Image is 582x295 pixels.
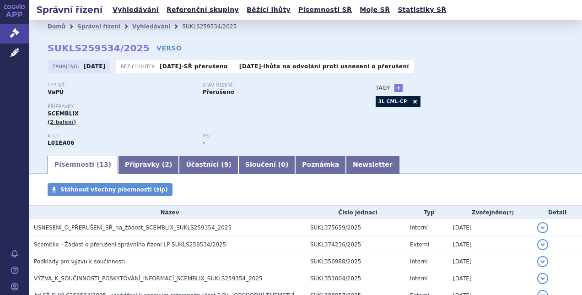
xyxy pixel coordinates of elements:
[48,82,193,88] p: Typ SŘ:
[533,206,582,219] th: Detail
[48,119,76,125] span: (2 balení)
[410,258,428,265] span: Interní
[202,133,348,139] p: RS:
[179,156,238,174] a: Účastníci (9)
[306,206,405,219] th: Číslo jednací
[448,253,533,270] td: [DATE]
[156,44,182,53] a: VERSO
[410,241,429,248] span: Externí
[34,275,263,282] span: VÝZVA_K_SOUČINNOSTI_POSKYTOVÁNÍ_INFORMACÍ_SCEMBLIX_SUKLS259354_2025
[132,23,170,30] a: Vyhledávání
[306,236,405,253] td: SUKL374236/2025
[376,96,410,107] a: 3L CML-CP
[448,270,533,287] td: [DATE]
[239,63,261,70] strong: [DATE]
[29,3,110,16] h2: Správní řízení
[202,89,234,95] strong: Přerušeno
[48,43,150,54] strong: SUKLS259534/2025
[306,253,405,270] td: SUKL350988/2025
[448,219,533,236] td: [DATE]
[48,110,79,117] span: SCEMBLIX
[121,63,157,70] span: Běžící lhůty:
[281,161,286,168] span: 0
[306,270,405,287] td: SUKL351004/2025
[34,224,232,231] span: USNESENÍ_O_PŘERUŠENÍ_SŘ_na_žádost_SCEMBLIX_SUKLS259354_2025
[48,156,118,174] a: Písemnosti (13)
[34,241,226,248] span: Scemblix - Žádost o přerušení správního řízení LP SUKLS259534/2025
[537,256,548,267] button: detail
[48,89,64,95] strong: VaPÚ
[60,186,168,193] span: Stáhnout všechny písemnosti (zip)
[99,161,108,168] span: 13
[224,161,229,168] span: 9
[507,210,514,216] abbr: (?)
[202,140,205,146] strong: -
[48,104,357,109] p: Přípravky:
[48,133,193,139] p: ATC:
[346,156,399,174] a: Newsletter
[295,156,346,174] a: Poznámka
[77,23,120,30] a: Správní řízení
[202,82,348,88] p: Stav řízení:
[48,183,172,196] a: Stáhnout všechny písemnosti (zip)
[357,4,393,16] a: Moje SŘ
[239,63,409,70] p: -
[110,4,162,16] a: Vyhledávání
[296,4,355,16] a: Písemnosti SŘ
[405,206,448,219] th: Typ
[448,236,533,253] td: [DATE]
[264,63,409,70] a: lhůta na odvolání proti usnesení o přerušení
[244,4,293,16] a: Běžící lhůty
[537,222,548,233] button: detail
[537,239,548,250] button: detail
[52,63,81,70] span: Zahájeno:
[164,4,242,16] a: Referenční skupiny
[160,63,182,70] strong: [DATE]
[448,206,533,219] th: Zveřejněno
[182,20,248,33] li: SUKLS259534/2025
[29,206,306,219] th: Název
[395,4,449,16] a: Statistiky SŘ
[184,63,228,70] a: SŘ přerušeno
[34,258,125,265] span: Podklady pro výzvu k součinnosti
[394,84,403,92] a: +
[410,224,428,231] span: Interní
[306,219,405,236] td: SUKL375659/2025
[160,63,228,70] p: -
[376,82,390,93] h3: Tagy
[537,273,548,284] button: detail
[118,156,179,174] a: Přípravky (2)
[84,63,106,70] strong: [DATE]
[48,23,65,30] a: Domů
[238,156,295,174] a: Sloučení (0)
[48,140,75,146] strong: ASCIMINIB
[410,275,428,282] span: Interní
[165,161,169,168] span: 2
